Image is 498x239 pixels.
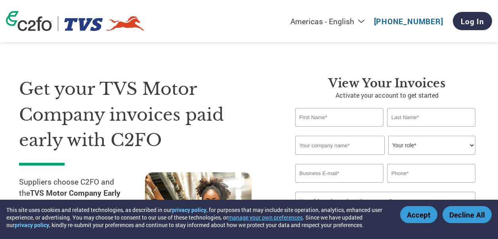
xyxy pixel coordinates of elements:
[387,108,475,127] input: Last Name*
[19,188,120,209] strong: TVS Motor Company Early Payment Program
[295,136,385,155] input: Your company name*
[295,156,475,161] div: Invalid company name or company name is too long
[295,164,384,183] input: Invalid Email format
[64,16,145,31] img: TVS Motor Company
[387,127,475,133] div: Invalid last name or last name is too long
[228,214,303,221] button: manage your own preferences
[19,76,271,153] h1: Get your TVS Motor Company invoices paid early with C2FO
[6,206,389,229] div: This site uses cookies and related technologies, as described in our , for purposes that may incl...
[388,136,475,155] select: Title/Role
[295,76,479,91] h3: View Your Invoices
[295,183,384,189] div: Inavlid Email Address
[295,127,384,133] div: Invalid first name or first name is too long
[443,206,492,223] button: Decline All
[6,11,52,31] img: c2fo logo
[295,91,479,100] p: Activate your account to get started
[374,16,443,26] a: [PHONE_NUMBER]
[387,164,475,183] input: Phone*
[387,183,475,189] div: Inavlid Phone Number
[295,108,384,127] input: First Name*
[400,206,437,223] button: Accept
[172,206,206,214] a: privacy policy
[453,12,492,30] a: Log In
[15,221,49,229] a: privacy policy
